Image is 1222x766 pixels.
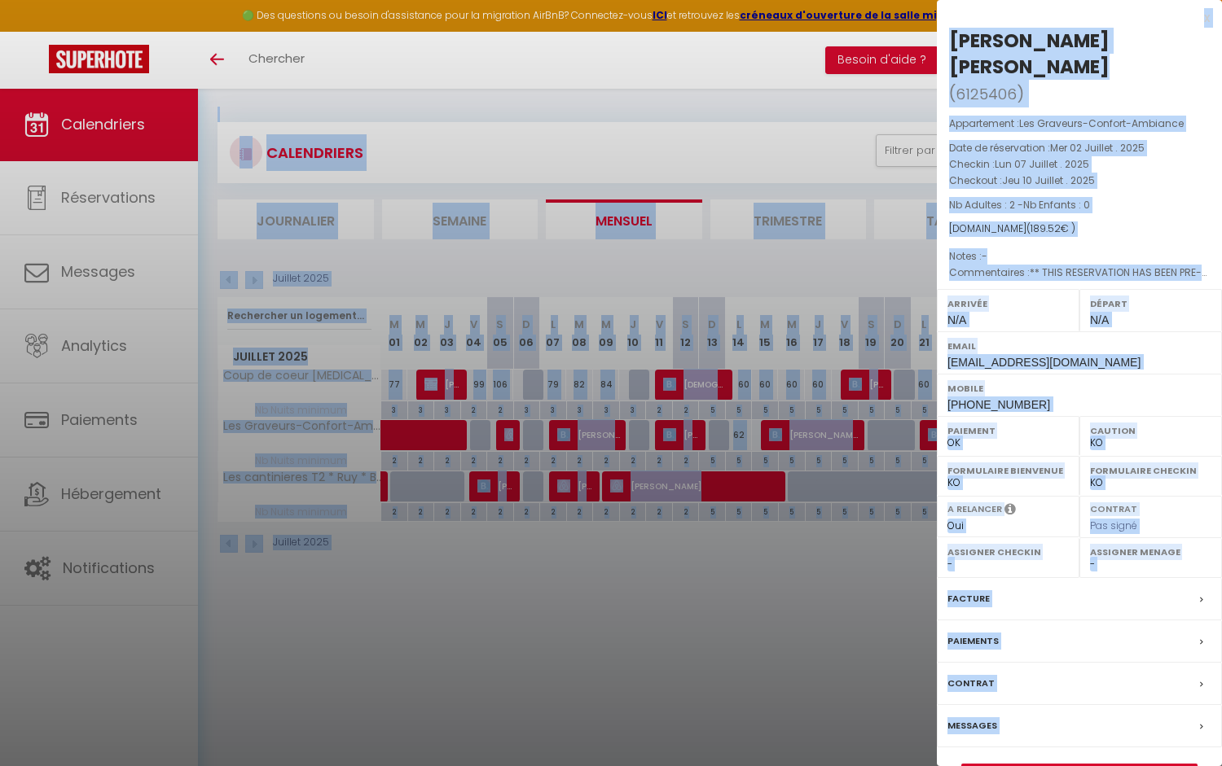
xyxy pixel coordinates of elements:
span: [PHONE_NUMBER] [947,398,1050,411]
span: 189.52 [1031,221,1061,235]
span: [EMAIL_ADDRESS][DOMAIN_NAME] [947,356,1141,369]
label: Assigner Checkin [947,544,1069,560]
label: Email [947,338,1211,354]
label: Assigner Menage [1090,544,1211,560]
label: Paiement [947,422,1069,439]
span: ( ) [949,82,1024,105]
label: Formulaire Checkin [1090,462,1211,479]
span: 6125406 [956,84,1017,104]
span: Les Graveurs-Confort-Ambiance [1019,116,1184,130]
label: Mobile [947,380,1211,396]
span: Pas signé [1090,519,1137,532]
span: - [982,249,987,263]
span: N/A [947,313,966,326]
label: Caution [1090,422,1211,439]
span: Nb Adultes : 2 - [949,198,1090,212]
label: Contrat [1090,502,1137,513]
p: Date de réservation : [949,140,1210,156]
span: Lun 07 Juillet . 2025 [995,157,1089,171]
p: Checkout : [949,173,1210,189]
span: Nb Enfants : 0 [1023,198,1090,212]
label: Messages [947,717,997,734]
p: Notes : [949,248,1210,265]
p: Commentaires : [949,265,1210,281]
p: Appartement : [949,116,1210,132]
span: Jeu 10 Juillet . 2025 [1002,173,1095,187]
i: Sélectionner OUI si vous souhaiter envoyer les séquences de messages post-checkout [1004,502,1016,520]
label: Arrivée [947,295,1069,312]
label: Contrat [947,675,995,692]
label: Facture [947,590,990,607]
div: [DOMAIN_NAME] [949,221,1210,237]
button: Ouvrir le widget de chat LiveChat [13,7,62,55]
label: Paiements [947,632,999,650]
label: Formulaire Bienvenue [947,462,1069,479]
span: Mer 02 Juillet . 2025 [1050,141,1145,155]
label: A relancer [947,502,1002,516]
span: ( € ) [1026,221,1075,235]
div: [PERSON_NAME] [PERSON_NAME] [949,28,1210,80]
label: Départ [1090,295,1211,312]
p: Checkin : [949,156,1210,173]
div: x [937,8,1210,28]
span: N/A [1090,313,1109,326]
